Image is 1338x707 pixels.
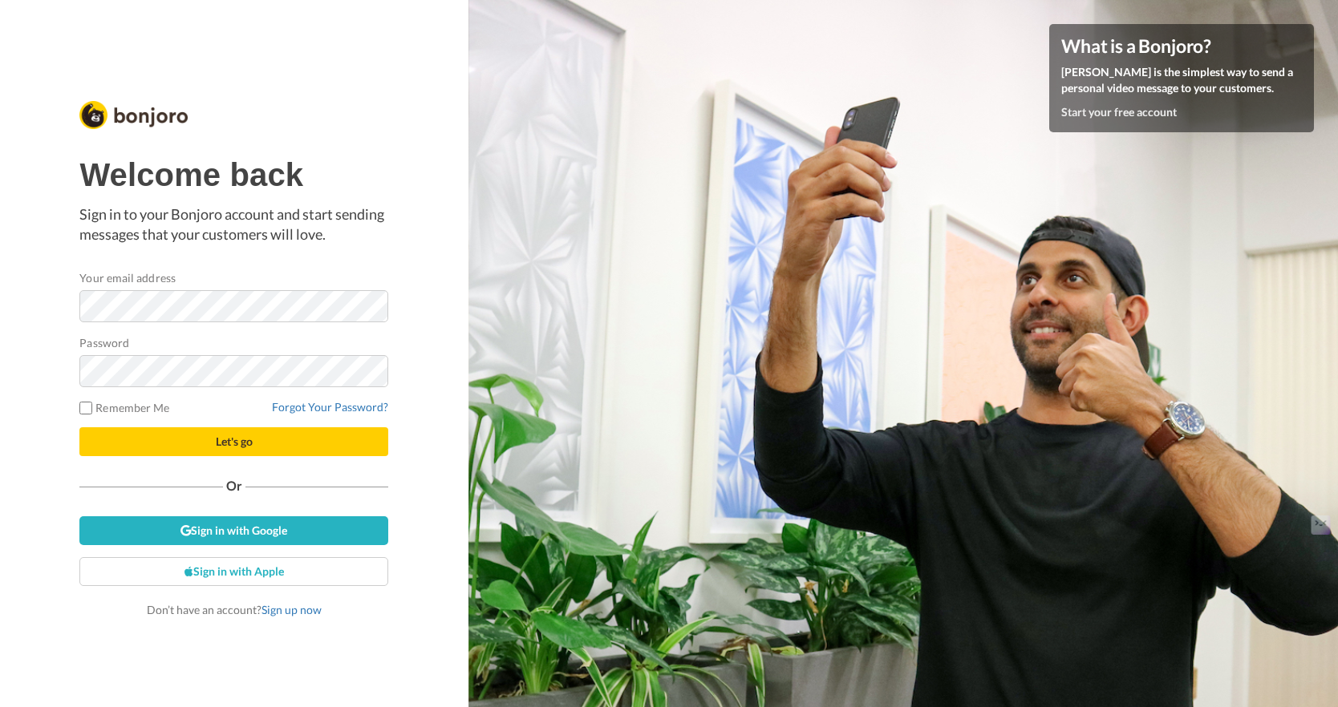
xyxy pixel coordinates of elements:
a: Sign up now [262,603,322,616]
a: Start your free account [1061,105,1177,119]
span: Don’t have an account? [147,603,322,616]
span: Let's go [216,434,253,448]
a: Forgot Your Password? [272,400,388,414]
button: Let's go [79,427,388,456]
span: Or [223,480,245,491]
label: Remember Me [79,399,169,416]
h1: Welcome back [79,157,388,192]
h4: What is a Bonjoro? [1061,36,1302,56]
label: Password [79,334,129,351]
input: Remember Me [79,402,92,414]
a: Sign in with Google [79,516,388,545]
p: [PERSON_NAME] is the simplest way to send a personal video message to your customers. [1061,64,1302,96]
label: Your email address [79,269,175,286]
a: Sign in with Apple [79,557,388,586]
p: Sign in to your Bonjoro account and start sending messages that your customers will love. [79,204,388,245]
